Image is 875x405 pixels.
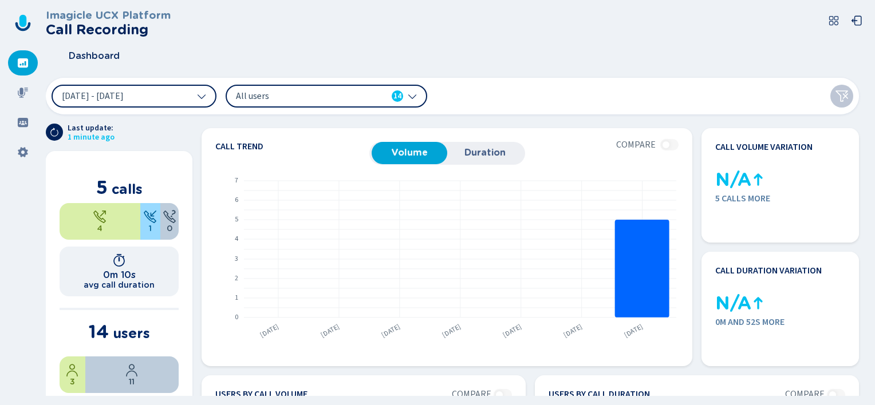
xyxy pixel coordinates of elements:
[393,90,401,102] span: 14
[85,356,179,393] div: 78.57%
[235,215,238,224] text: 5
[8,140,38,165] div: Settings
[785,389,825,399] span: Compare
[140,203,160,240] div: 20%
[235,195,238,205] text: 6
[97,224,103,233] span: 4
[447,142,523,164] button: Duration
[715,317,845,327] span: 0m and 52s more
[215,142,369,151] h4: Call trend
[715,265,822,276] h4: Call duration variation
[616,140,656,150] span: Compare
[453,148,517,158] span: Duration
[715,169,751,190] span: N/A
[17,87,29,98] svg: mic-fill
[68,124,115,133] span: Last update:
[17,57,29,69] svg: dashboard-filled
[715,193,845,204] span: 5 calls more
[751,296,765,310] svg: kpi-up
[112,253,126,267] svg: timer
[235,293,238,303] text: 1
[258,321,281,340] text: [DATE]
[235,254,238,264] text: 3
[197,92,206,101] svg: chevron-down
[215,389,308,400] h4: Users by call volume
[715,170,734,189] div: 0 calls in the previous period, impossible to calculate the % variation
[103,269,136,280] h1: 0m 10s
[235,234,238,244] text: 4
[50,128,59,137] svg: arrow-clockwise
[93,210,107,224] svg: telephone-outbound
[167,224,172,233] span: 0
[52,85,216,108] button: [DATE] - [DATE]
[143,210,157,224] svg: telephone-inbound
[440,321,463,340] text: [DATE]
[562,321,584,340] text: [DATE]
[163,210,176,224] svg: unknown-call
[549,389,650,400] h4: Users by call duration
[751,173,765,186] svg: kpi-up
[60,203,140,240] div: 80%
[235,312,238,322] text: 0
[452,389,491,399] span: Compare
[715,142,813,152] h4: Call volume variation
[160,203,179,240] div: 0%
[60,356,85,393] div: 21.43%
[89,320,109,343] span: 14
[236,90,368,102] span: All users
[112,181,143,197] span: calls
[377,148,442,158] span: Volume
[319,321,341,340] text: [DATE]
[830,85,853,108] button: Clear filters
[69,51,120,61] span: Dashboard
[96,176,108,198] span: 5
[8,80,38,105] div: Recordings
[622,321,645,340] text: [DATE]
[62,92,124,101] span: [DATE] - [DATE]
[380,321,402,340] text: [DATE]
[715,294,734,312] div: 0 calls in the previous period, impossible to calculate the % variation
[835,89,849,103] svg: funnel-disabled
[8,110,38,135] div: Groups
[785,389,845,400] section: No data for 11 Sep 2025 - 17 Sep 2025
[408,92,417,101] svg: chevron-down
[149,224,152,233] span: 1
[17,117,29,128] svg: groups-filled
[452,389,512,400] section: No data for 11 Sep 2025 - 17 Sep 2025
[8,50,38,76] div: Dashboard
[46,22,171,38] h2: Call Recording
[84,280,155,289] h2: avg call duration
[235,273,238,283] text: 2
[125,363,139,377] svg: user-profile
[68,133,115,142] span: 1 minute ago
[501,321,523,340] text: [DATE]
[113,325,150,342] span: users
[46,9,171,22] h3: Imagicle UCX Platform
[851,15,862,26] svg: box-arrow-left
[70,377,75,386] span: 3
[65,363,79,377] svg: user-profile
[715,293,751,314] span: N/A
[129,377,135,386] span: 11
[235,176,238,185] text: 7
[372,142,447,164] button: Volume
